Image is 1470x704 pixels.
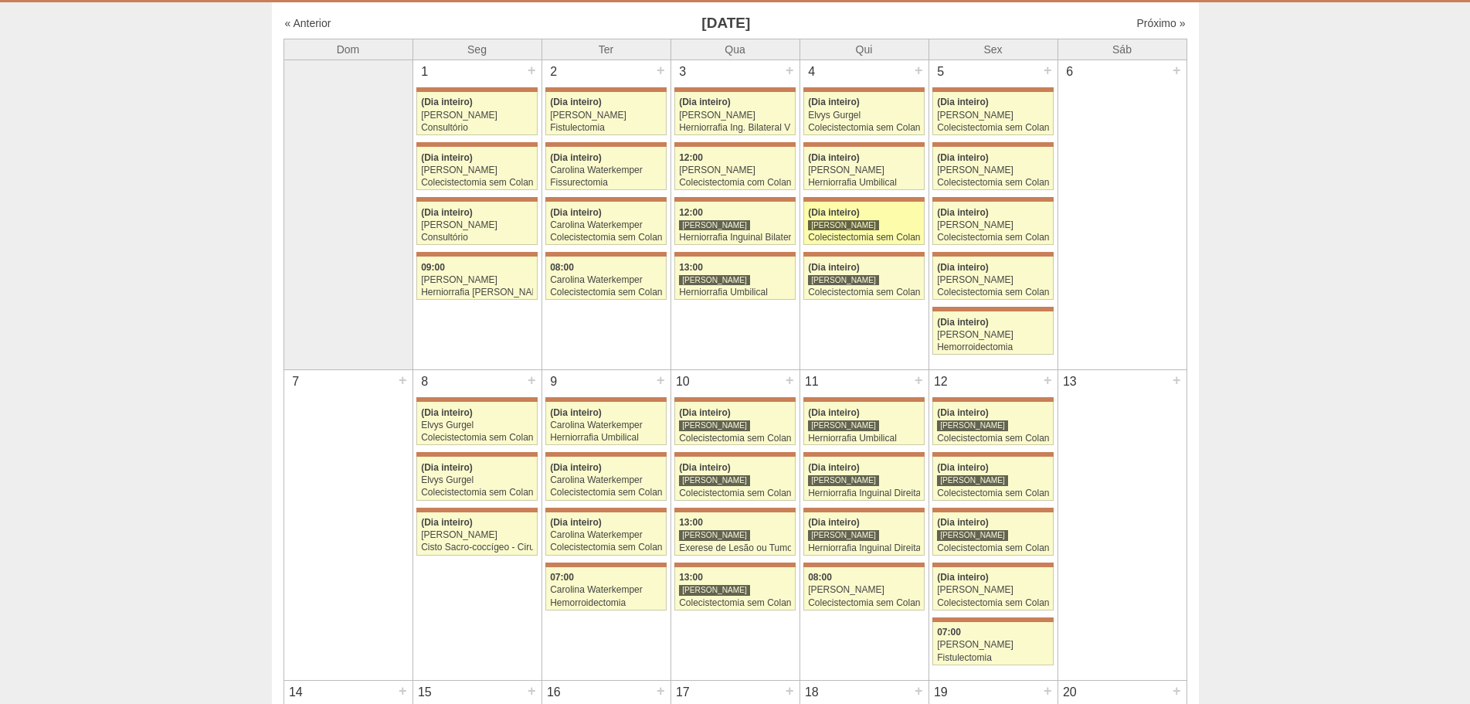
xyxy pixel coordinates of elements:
div: Herniorrafia Umbilical [808,434,920,444]
div: Key: Maria Braido [545,142,666,147]
div: [PERSON_NAME] [421,111,533,121]
span: (Dia inteiro) [808,462,860,473]
div: Key: Maria Braido [545,87,666,92]
div: [PERSON_NAME] [679,219,750,231]
div: 13 [1058,370,1082,393]
div: Key: Maria Braido [674,252,795,257]
div: [PERSON_NAME] [679,420,750,431]
div: [PERSON_NAME] [937,275,1049,285]
div: Key: Maria Braido [803,252,924,257]
div: 6 [1058,60,1082,83]
div: Colecistectomia sem Colangiografia VL [421,433,533,443]
div: Herniorrafia Umbilical [550,433,662,443]
div: Key: Maria Braido [932,508,1053,512]
div: Cisto Sacro-coccígeo - Cirurgia [421,542,533,553]
div: [PERSON_NAME] [679,529,750,541]
div: Herniorrafia Umbilical [679,287,791,298]
div: Key: Maria Braido [803,87,924,92]
div: Colecistectomia sem Colangiografia VL [808,287,920,298]
a: 12:00 [PERSON_NAME] Herniorrafia Inguinal Bilateral [674,202,795,245]
span: (Dia inteiro) [937,97,989,107]
a: (Dia inteiro) Elvys Gurgel Colecistectomia sem Colangiografia VL [803,92,924,135]
div: Colecistectomia sem Colangiografia VL [808,598,920,608]
span: 08:00 [550,262,574,273]
a: (Dia inteiro) Carolina Waterkemper Colecistectomia sem Colangiografia VL [545,457,666,500]
div: [PERSON_NAME] [679,111,791,121]
a: (Dia inteiro) [PERSON_NAME] Colecistectomia sem Colangiografia VL [674,457,795,500]
div: Colecistectomia sem Colangiografia VL [421,178,533,188]
div: + [1170,60,1183,80]
span: (Dia inteiro) [808,262,860,273]
span: (Dia inteiro) [679,97,731,107]
div: + [1170,681,1183,701]
span: 13:00 [679,572,703,583]
div: Herniorrafia Inguinal Direita [808,543,920,553]
div: Key: Maria Braido [545,397,666,402]
div: Key: Maria Braido [932,452,1053,457]
div: Herniorrafia Inguinal Bilateral [679,233,791,243]
div: Key: Maria Braido [674,142,795,147]
span: (Dia inteiro) [937,572,989,583]
a: (Dia inteiro) [PERSON_NAME] Colecistectomia sem Colangiografia VL [932,147,1053,190]
div: Key: Maria Braido [674,452,795,457]
div: Colecistectomia sem Colangiografia VL [937,598,1049,608]
div: [PERSON_NAME] [937,640,1049,650]
div: 5 [929,60,953,83]
div: Colecistectomia sem Colangiografia [550,287,662,298]
div: + [654,60,667,80]
a: 13:00 [PERSON_NAME] Exerese de Lesão ou Tumor de Pele [674,512,795,556]
a: (Dia inteiro) [PERSON_NAME] Herniorrafia Inguinal Direita [803,457,924,500]
div: Key: Maria Braido [803,197,924,202]
span: (Dia inteiro) [937,207,989,218]
div: Key: Maria Braido [803,563,924,567]
div: Colecistectomia sem Colangiografia VL [550,488,662,498]
div: + [1170,370,1183,390]
div: Key: Maria Braido [674,197,795,202]
th: Ter [541,39,670,60]
div: Colecistectomia sem Colangiografia VL [808,233,920,243]
div: + [525,60,538,80]
div: 10 [671,370,695,393]
div: Key: Maria Braido [803,452,924,457]
a: (Dia inteiro) Carolina Waterkemper Fissurectomia [545,147,666,190]
div: Key: Maria Braido [416,197,537,202]
th: Dom [283,39,412,60]
div: + [396,681,409,701]
div: Key: Maria Braido [674,563,795,567]
a: 13:00 [PERSON_NAME] Colecistectomia sem Colangiografia VL [674,567,795,610]
div: 1 [413,60,437,83]
a: (Dia inteiro) Carolina Waterkemper Colecistectomia sem Colangiografia VL [545,202,666,245]
a: (Dia inteiro) [PERSON_NAME] Fistulectomia [545,92,666,135]
div: Key: Maria Braido [674,87,795,92]
div: Herniorrafia Umbilical [808,178,920,188]
div: Colecistectomia sem Colangiografia VL [937,488,1049,498]
div: [PERSON_NAME] [808,165,920,175]
a: 09:00 [PERSON_NAME] Herniorrafia [PERSON_NAME] [416,257,537,300]
div: Carolina Waterkemper [550,475,662,485]
a: (Dia inteiro) Carolina Waterkemper Colecistectomia sem Colangiografia VL [545,512,666,556]
div: 14 [284,681,308,704]
span: 12:00 [679,207,703,218]
span: (Dia inteiro) [808,207,860,218]
div: [PERSON_NAME] [937,585,1049,595]
a: (Dia inteiro) [PERSON_NAME] Colecistectomia sem Colangiografia VL [416,147,537,190]
span: (Dia inteiro) [937,262,989,273]
div: Consultório [421,123,533,133]
a: « Anterior [285,17,331,29]
span: (Dia inteiro) [808,97,860,107]
a: (Dia inteiro) [PERSON_NAME] Colecistectomia sem Colangiografia VL [803,257,924,300]
a: (Dia inteiro) [PERSON_NAME] Herniorrafia Umbilical [803,402,924,445]
div: [PERSON_NAME] [421,275,533,285]
div: 7 [284,370,308,393]
div: Exerese de Lesão ou Tumor de Pele [679,543,791,553]
div: Colecistectomia sem Colangiografia VL [937,123,1049,133]
div: [PERSON_NAME] [937,111,1049,121]
div: Key: Maria Braido [545,252,666,257]
div: Hemorroidectomia [937,342,1049,352]
div: Key: Maria Braido [545,452,666,457]
div: Key: Maria Braido [932,617,1053,622]
div: + [525,370,538,390]
a: (Dia inteiro) [PERSON_NAME] Colecistectomia sem Colangiografia VL [932,512,1053,556]
span: (Dia inteiro) [421,97,473,107]
div: Colecistectomia sem Colangiografia VL [679,488,791,498]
